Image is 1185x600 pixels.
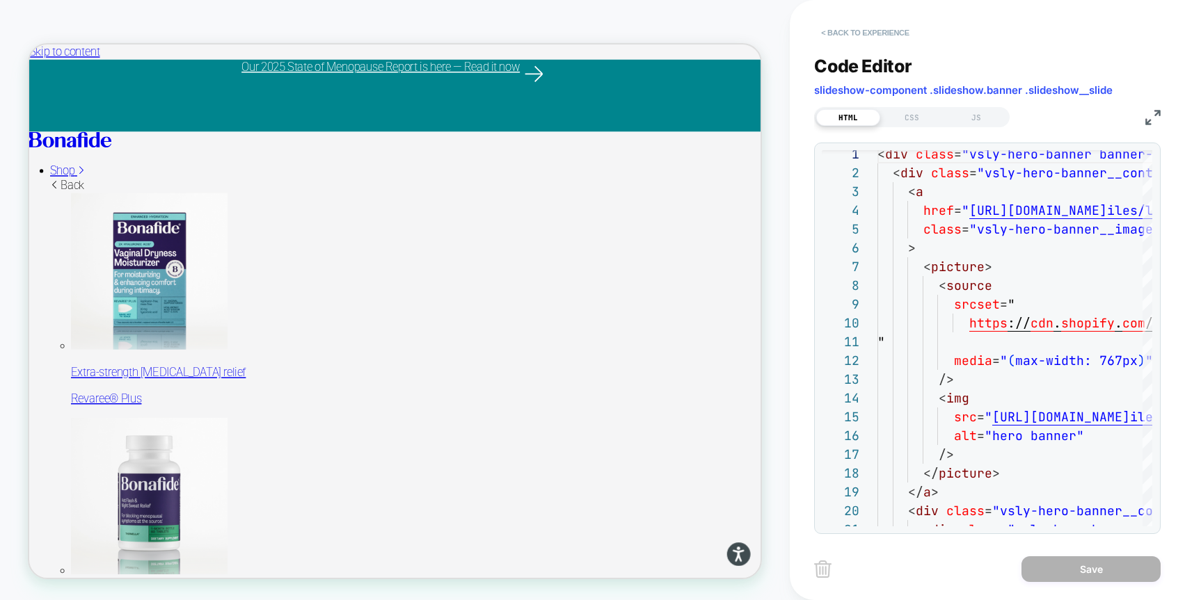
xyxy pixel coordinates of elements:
[822,257,859,276] div: 7
[923,202,954,218] span: href
[56,462,976,483] p: Revaree® Plus
[814,22,916,44] button: < Back to experience
[954,296,1000,312] span: srcset
[822,220,859,238] div: 5
[992,465,1000,481] span: >
[816,109,880,126] div: HTML
[969,165,977,181] span: =
[1000,521,1008,537] span: =
[954,409,977,425] span: src
[946,390,969,406] span: img
[1145,110,1161,125] img: fullscreen
[822,314,859,332] div: 10
[900,165,923,181] span: div
[822,332,859,351] div: 11
[969,221,1161,237] span: "vsly-hero-banner__image"
[822,389,859,407] div: 14
[908,240,916,256] span: >
[985,503,992,519] span: =
[822,520,859,539] div: 21
[28,159,61,177] span: Shop
[822,501,859,520] div: 20
[931,165,969,181] span: class
[822,483,859,501] div: 19
[1138,352,1145,368] span: )
[822,182,859,201] div: 3
[954,428,977,444] span: alt
[908,484,923,500] span: </
[954,202,962,218] span: =
[939,465,992,481] span: picture
[1015,352,1138,368] span: max-width: 767px
[893,165,900,181] span: <
[962,521,1000,537] span: class
[56,198,976,483] a: Revaree Plus Extra-strength [MEDICAL_DATA] relief Revaree® Plus
[931,259,985,275] span: picture
[931,484,939,500] span: >
[822,407,859,426] div: 15
[877,334,885,350] span: "
[985,259,992,275] span: >
[28,179,74,196] span: Back
[56,198,264,407] img: Revaree Plus
[814,83,1113,97] span: slideshow-component .slideshow.banner .slideshow__slide
[977,428,985,444] span: =
[1008,352,1015,368] span: (
[822,276,859,295] div: 8
[946,277,992,293] span: source
[923,484,931,500] span: a
[1122,315,1145,331] span: com
[954,352,992,368] span: media
[1031,315,1053,331] span: cdn
[1061,315,1115,331] span: shopify
[822,351,859,370] div: 12
[962,202,969,218] span: "
[992,352,1000,368] span: =
[822,238,859,257] div: 6
[923,221,962,237] span: class
[916,184,923,200] span: a
[1008,315,1031,331] span: ://
[1115,315,1122,331] span: .
[923,465,939,481] span: </
[969,315,1008,331] span: https
[969,202,1107,218] span: [URL][DOMAIN_NAME]
[923,521,931,537] span: <
[939,277,946,293] span: <
[939,371,954,387] span: />
[985,428,1084,444] span: "hero banner"
[822,295,859,314] div: 9
[931,521,954,537] span: div
[28,159,75,177] a: Shop
[822,201,859,220] div: 4
[814,56,912,76] span: Code Editor
[822,163,859,182] div: 2
[908,184,916,200] span: <
[822,426,859,445] div: 16
[985,409,992,425] span: "
[1000,352,1008,368] span: "
[962,221,969,237] span: =
[977,409,985,425] span: =
[946,503,985,519] span: class
[992,409,1130,425] span: [URL][DOMAIN_NAME]
[880,109,944,126] div: CSS
[944,109,1008,126] div: JS
[822,370,859,389] div: 13
[1053,315,1061,331] span: .
[1008,296,1015,312] span: "
[908,503,916,519] span: <
[822,464,859,483] div: 18
[1021,556,1161,582] button: Save
[56,428,976,448] p: Extra-strength [MEDICAL_DATA] relief
[814,560,832,578] img: delete
[939,446,954,462] span: />
[923,259,931,275] span: <
[939,390,946,406] span: <
[822,445,859,464] div: 17
[916,503,939,519] span: div
[1000,296,1008,312] span: =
